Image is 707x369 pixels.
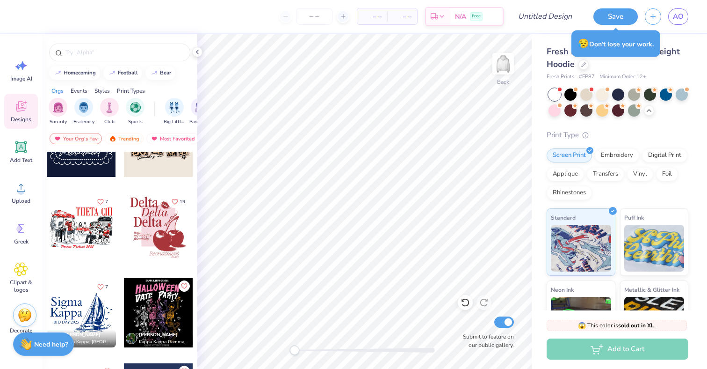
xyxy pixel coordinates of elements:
img: Parent's Weekend Image [195,102,206,113]
img: Neon Ink [551,297,611,344]
button: football [103,66,142,80]
span: # FP87 [579,73,595,81]
div: Trending [105,133,144,144]
span: Metallic & Glitter Ink [624,285,679,295]
div: Transfers [587,167,624,181]
span: Minimum Order: 12 + [599,73,646,81]
label: Submit to feature on our public gallery. [458,332,514,349]
strong: sold out in XL [618,322,654,329]
span: Sorority [50,118,67,125]
div: Accessibility label [290,346,299,355]
span: [PERSON_NAME] [139,332,178,338]
button: filter button [73,98,94,125]
button: bear [145,66,175,80]
img: Fraternity Image [79,102,89,113]
div: filter for Fraternity [73,98,94,125]
img: trend_line.gif [151,70,158,76]
div: Styles [94,87,110,95]
span: 😱 [578,321,586,330]
div: Most Favorited [146,133,199,144]
img: Sports Image [130,102,141,113]
span: Parent's Weekend [189,118,211,125]
span: Clipart & logos [6,279,36,294]
span: 7 [105,199,108,204]
span: 7 [105,285,108,289]
div: Embroidery [595,148,639,162]
div: Print Types [117,87,145,95]
div: Applique [547,167,584,181]
img: trending.gif [109,135,116,142]
button: filter button [100,98,119,125]
span: Designs [11,116,31,123]
span: Image AI [10,75,32,82]
span: Neon Ink [551,285,574,295]
span: [PERSON_NAME] [62,332,101,338]
div: Foil [656,167,678,181]
span: Greek [14,238,29,245]
span: Decorate [10,327,32,334]
span: Kappa Kappa Gamma, [US_STATE][GEOGRAPHIC_DATA] [139,339,189,346]
button: homecoming [49,66,100,80]
span: Add Text [10,156,32,164]
div: filter for Sorority [49,98,67,125]
button: Like [167,195,189,208]
div: filter for Big Little Reveal [164,98,185,125]
span: – – [363,12,382,22]
span: Club [104,118,115,125]
div: Rhinestones [547,186,592,200]
div: Vinyl [627,167,653,181]
button: filter button [189,98,211,125]
input: – – [296,8,332,25]
div: Back [497,78,509,86]
div: football [118,70,138,75]
strong: Need help? [34,340,68,349]
span: 😥 [578,37,589,50]
div: filter for Club [100,98,119,125]
div: filter for Parent's Weekend [189,98,211,125]
span: Upload [12,197,30,205]
span: Fraternity [73,118,94,125]
div: filter for Sports [126,98,144,125]
div: Orgs [51,87,64,95]
img: Big Little Reveal Image [169,102,180,113]
img: Puff Ink [624,225,685,272]
button: Like [93,195,112,208]
button: filter button [126,98,144,125]
span: AO [673,11,684,22]
input: Try "Alpha" [65,48,184,57]
span: This color is . [578,321,656,330]
a: AO [668,8,688,25]
div: Don’t lose your work. [571,30,660,57]
img: Metallic & Glitter Ink [624,297,685,344]
span: Big Little Reveal [164,118,185,125]
input: Untitled Design [511,7,579,26]
button: Like [93,280,112,293]
span: Fresh Prints [547,73,574,81]
div: Screen Print [547,148,592,162]
img: trend_line.gif [54,70,62,76]
img: Club Image [104,102,115,113]
span: Sigma Kappa, [GEOGRAPHIC_DATA][US_STATE] [62,339,112,346]
img: Sorority Image [53,102,64,113]
img: most_fav.gif [151,135,158,142]
img: trend_line.gif [108,70,116,76]
span: Sports [128,118,143,125]
button: Like [179,280,190,292]
div: Your Org's Fav [50,133,102,144]
div: homecoming [64,70,96,75]
img: most_fav.gif [54,135,61,142]
div: Digital Print [642,148,687,162]
span: Free [472,13,481,20]
img: Back [494,54,512,73]
span: Standard [551,213,576,222]
div: Events [71,87,87,95]
span: 19 [180,199,185,204]
button: filter button [49,98,67,125]
div: bear [160,70,171,75]
span: Fresh Prints Boston Heavyweight Hoodie [547,46,680,70]
div: Print Type [547,130,688,140]
span: – – [393,12,411,22]
span: N/A [455,12,466,22]
button: filter button [164,98,185,125]
button: Save [593,8,638,25]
